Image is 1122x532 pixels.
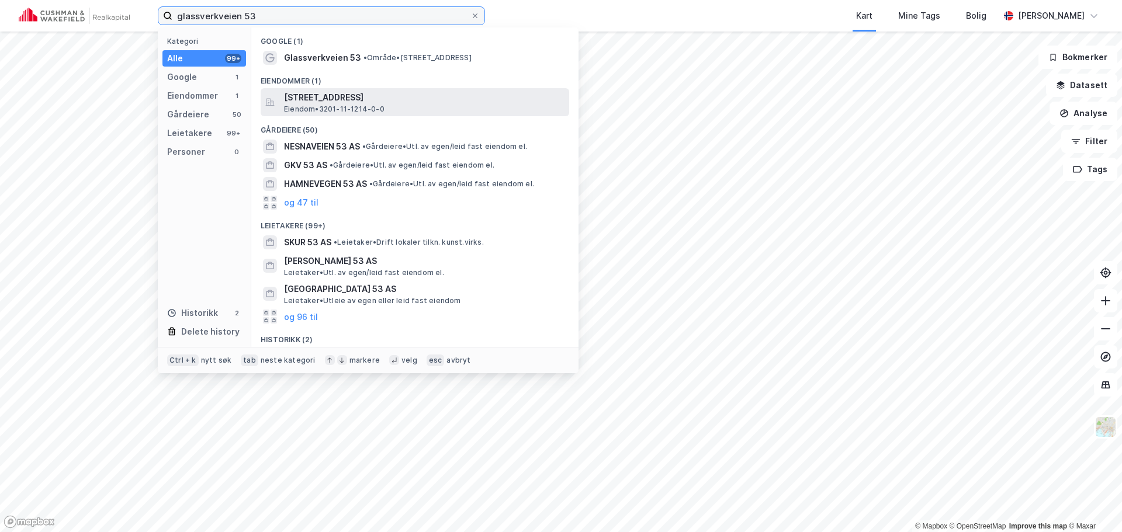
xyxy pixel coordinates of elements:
div: avbryt [446,356,470,365]
span: Leietaker • Utleie av egen eller leid fast eiendom [284,296,461,305]
span: Glassverkveien 53 [284,51,361,65]
div: Kontrollprogram for chat [1064,476,1122,532]
span: Eiendom • 3201-11-1214-0-0 [284,105,385,114]
span: GKV 53 AS [284,158,327,172]
div: Eiendommer [167,89,218,103]
a: Improve this map [1009,522,1067,530]
div: Google (1) [251,27,579,48]
div: Kategori [167,37,246,46]
div: Bolig [966,9,986,23]
div: Mine Tags [898,9,940,23]
span: [STREET_ADDRESS] [284,91,565,105]
div: velg [401,356,417,365]
span: NESNAVEIEN 53 AS [284,140,360,154]
button: og 96 til [284,310,318,324]
input: Søk på adresse, matrikkel, gårdeiere, leietakere eller personer [172,7,470,25]
div: nytt søk [201,356,232,365]
span: • [334,238,337,246]
div: 1 [232,72,241,82]
a: OpenStreetMap [950,522,1006,530]
button: Datasett [1046,74,1117,97]
div: 50 [232,110,241,119]
div: 1 [232,91,241,100]
span: Gårdeiere • Utl. av egen/leid fast eiendom el. [369,179,534,189]
span: HAMNEVEGEN 53 AS [284,177,367,191]
span: Gårdeiere • Utl. av egen/leid fast eiendom el. [362,142,527,151]
div: Gårdeiere (50) [251,116,579,137]
span: • [363,53,367,62]
div: Google [167,70,197,84]
div: markere [349,356,380,365]
img: Z [1095,416,1117,438]
div: Historikk (2) [251,326,579,347]
span: Område • [STREET_ADDRESS] [363,53,472,62]
span: [GEOGRAPHIC_DATA] 53 AS [284,282,565,296]
div: 2 [232,308,241,318]
img: cushman-wakefield-realkapital-logo.202ea83816669bd177139c58696a8fa1.svg [19,8,130,24]
div: Eiendommer (1) [251,67,579,88]
div: neste kategori [261,356,316,365]
button: Analyse [1050,102,1117,125]
div: Gårdeiere [167,107,209,121]
div: Historikk [167,306,218,320]
div: Leietakere [167,126,212,140]
button: Bokmerker [1038,46,1117,69]
div: tab [241,354,258,366]
span: Leietaker • Drift lokaler tilkn. kunst.virks. [334,238,484,247]
div: Delete history [181,325,240,339]
div: Kart [856,9,872,23]
div: Leietakere (99+) [251,212,579,233]
div: Alle [167,51,183,65]
span: Gårdeiere • Utl. av egen/leid fast eiendom el. [330,161,494,170]
div: 99+ [225,128,241,138]
div: Ctrl + k [167,354,199,366]
div: 0 [232,147,241,157]
div: [PERSON_NAME] [1018,9,1085,23]
button: Tags [1063,158,1117,181]
span: Leietaker • Utl. av egen/leid fast eiendom el. [284,268,444,277]
a: Mapbox homepage [4,515,55,528]
a: Mapbox [915,522,947,530]
div: esc [427,354,445,366]
span: • [369,179,373,188]
iframe: Chat Widget [1064,476,1122,532]
button: og 47 til [284,196,318,210]
div: 99+ [225,54,241,63]
button: Filter [1061,130,1117,153]
span: • [362,142,366,151]
span: SKUR 53 AS [284,235,331,249]
div: Personer [167,145,205,159]
span: • [330,161,333,169]
span: [PERSON_NAME] 53 AS [284,254,565,268]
